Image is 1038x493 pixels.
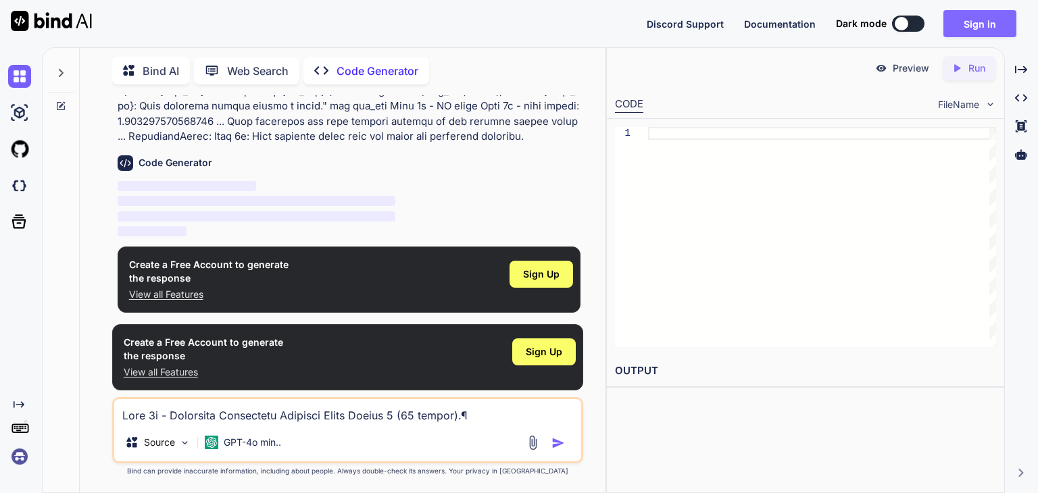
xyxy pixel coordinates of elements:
img: Pick Models [179,437,191,448]
p: Run [968,61,985,75]
button: Discord Support [647,17,724,31]
p: Bind AI [143,63,179,79]
img: signin [8,445,31,468]
p: Bind can provide inaccurate information, including about people. Always double-check its answers.... [112,466,583,476]
img: Bind AI [11,11,92,31]
span: FileName [938,98,979,111]
span: Dark mode [836,17,887,30]
img: preview [875,62,887,74]
span: Discord Support [647,18,724,30]
img: chevron down [985,99,996,110]
img: chat [8,65,31,88]
span: ‌ [118,181,257,191]
p: Web Search [227,63,289,79]
span: Sign Up [523,267,560,281]
span: Documentation [744,18,816,30]
p: View all Features [129,288,289,301]
span: ‌ [118,196,395,206]
span: ‌ [118,226,187,236]
img: darkCloudIdeIcon [8,174,31,197]
h1: Create a Free Account to generate the response [129,258,289,285]
img: ai-studio [8,101,31,124]
span: Sign Up [526,345,562,359]
h1: Create a Free Account to generate the response [124,336,283,363]
img: icon [551,436,565,450]
img: GPT-4o mini [205,436,218,449]
p: Preview [893,61,929,75]
p: GPT-4o min.. [224,436,281,449]
h2: OUTPUT [607,355,1004,387]
div: CODE [615,97,643,113]
span: ‌ [118,211,395,222]
p: Code Generator [337,63,418,79]
p: Source [144,436,175,449]
button: Documentation [744,17,816,31]
button: Sign in [943,10,1016,37]
div: 1 [615,127,631,140]
img: githubLight [8,138,31,161]
img: attachment [525,435,541,450]
p: View all Features [124,365,283,379]
h6: Code Generator [139,156,212,170]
